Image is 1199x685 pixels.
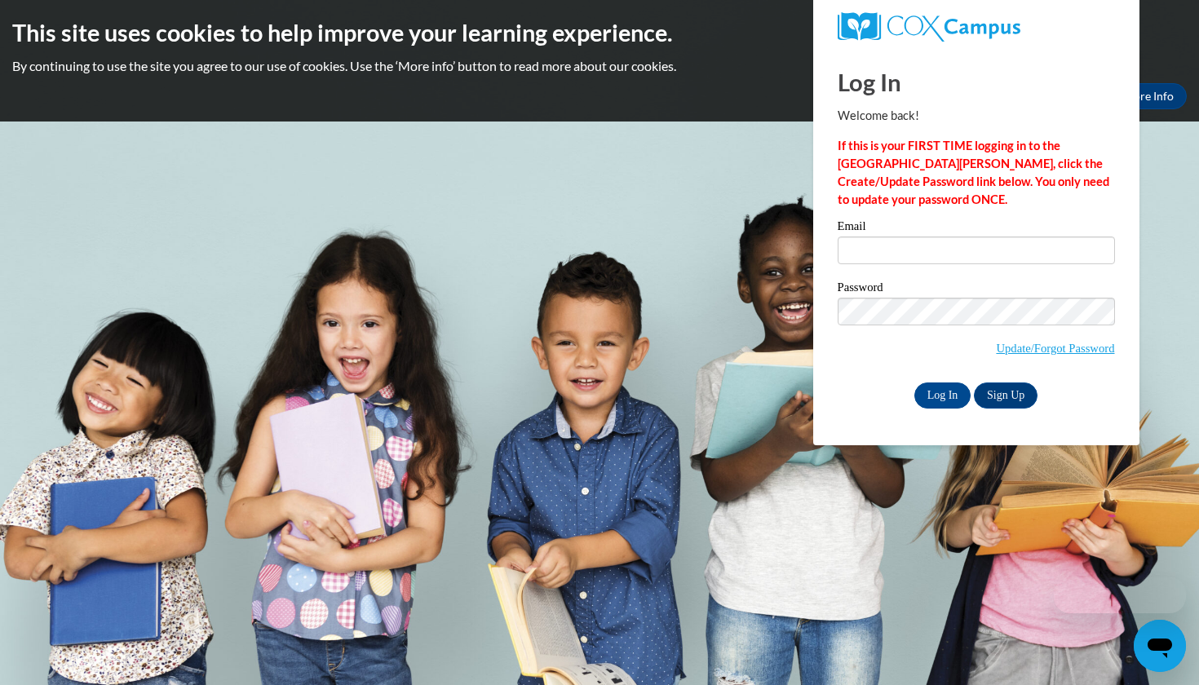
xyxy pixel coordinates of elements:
[12,57,1187,75] p: By continuing to use the site you agree to our use of cookies. Use the ‘More info’ button to read...
[1134,620,1186,672] iframe: Button to launch messaging window
[914,382,971,409] input: Log In
[838,107,1115,125] p: Welcome back!
[838,281,1115,298] label: Password
[974,382,1038,409] a: Sign Up
[838,220,1115,236] label: Email
[838,139,1109,206] strong: If this is your FIRST TIME logging in to the [GEOGRAPHIC_DATA][PERSON_NAME], click the Create/Upd...
[838,12,1020,42] img: COX Campus
[1054,577,1186,613] iframe: Message from company
[838,65,1115,99] h1: Log In
[12,16,1187,49] h2: This site uses cookies to help improve your learning experience.
[838,12,1115,42] a: COX Campus
[996,342,1114,355] a: Update/Forgot Password
[1110,83,1187,109] a: More Info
